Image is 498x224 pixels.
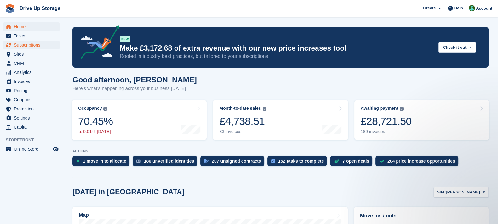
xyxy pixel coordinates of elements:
a: menu [3,31,60,40]
a: menu [3,59,60,68]
span: Create [423,5,436,11]
span: Pricing [14,86,52,95]
span: Account [476,5,492,12]
p: Here's what's happening across your business [DATE] [72,85,197,92]
div: £28,721.50 [361,115,412,128]
span: Home [14,22,52,31]
span: Online Store [14,145,52,154]
h2: Map [79,212,89,218]
div: Awaiting payment [361,106,398,111]
span: Storefront [6,137,63,143]
span: Analytics [14,68,52,77]
a: menu [3,41,60,49]
div: 152 tasks to complete [278,159,324,164]
p: ACTIONS [72,149,489,153]
img: icon-info-grey-7440780725fd019a000dd9b08b2336e03edf1995a4989e88bcd33f0948082b44.svg [103,107,107,111]
h2: [DATE] in [GEOGRAPHIC_DATA] [72,188,184,196]
div: Month-to-date sales [219,106,261,111]
span: Sites [14,50,52,59]
div: 7 open deals [342,159,369,164]
a: menu [3,86,60,95]
span: Capital [14,123,52,132]
button: Check it out → [438,42,476,53]
span: CRM [14,59,52,68]
a: menu [3,145,60,154]
div: Occupancy [78,106,102,111]
a: 7 open deals [330,156,375,170]
span: Subscriptions [14,41,52,49]
a: Preview store [52,145,60,153]
img: task-75834270c22a3079a89374b754ae025e5fb1db73e45f91037f5363f120a921f8.svg [271,159,275,163]
div: 189 invoices [361,129,412,134]
a: menu [3,68,60,77]
a: Occupancy 70.45% 0.01% [DATE] [72,100,207,140]
a: menu [3,95,60,104]
span: Invoices [14,77,52,86]
div: 1 move in to allocate [83,159,126,164]
a: menu [3,123,60,132]
span: Coupons [14,95,52,104]
button: Site: [PERSON_NAME] [433,187,489,197]
img: Camille [469,5,475,11]
span: Site: [437,189,446,195]
p: Make £3,172.68 of extra revenue with our new price increases tool [120,44,433,53]
div: £4,738.51 [219,115,266,128]
span: Settings [14,114,52,122]
img: verify_identity-adf6edd0f0f0b5bbfe63781bf79b02c33cf7c696d77639b501bdc392416b5a36.svg [136,159,141,163]
div: 0.01% [DATE] [78,129,113,134]
span: Protection [14,104,52,113]
a: Month-to-date sales £4,738.51 33 invoices [213,100,348,140]
a: menu [3,77,60,86]
img: price-adjustments-announcement-icon-8257ccfd72463d97f412b2fc003d46551f7dbcb40ab6d574587a9cd5c0d94... [75,25,119,61]
span: Tasks [14,31,52,40]
a: 204 price increase opportunities [375,156,461,170]
a: menu [3,22,60,31]
img: price_increase_opportunities-93ffe204e8149a01c8c9dc8f82e8f89637d9d84a8eef4429ea346261dce0b2c0.svg [379,160,384,163]
div: 207 unsigned contracts [212,159,261,164]
a: menu [3,50,60,59]
img: icon-info-grey-7440780725fd019a000dd9b08b2336e03edf1995a4989e88bcd33f0948082b44.svg [400,107,404,111]
div: 33 invoices [219,129,266,134]
div: NEW [120,36,130,42]
h2: Move ins / outs [360,212,483,220]
img: contract_signature_icon-13c848040528278c33f63329250d36e43548de30e8caae1d1a13099fd9432cc5.svg [204,159,209,163]
h1: Good afternoon, [PERSON_NAME] [72,76,197,84]
a: Drive Up Storage [17,3,63,14]
div: 186 unverified identities [144,159,194,164]
img: deal-1b604bf984904fb50ccaf53a9ad4b4a5d6e5aea283cecdc64d6e3604feb123c2.svg [334,159,339,163]
a: 186 unverified identities [133,156,201,170]
div: 204 price increase opportunities [387,159,455,164]
a: Awaiting payment £28,721.50 189 invoices [354,100,489,140]
a: menu [3,114,60,122]
span: [PERSON_NAME] [446,189,480,195]
img: icon-info-grey-7440780725fd019a000dd9b08b2336e03edf1995a4989e88bcd33f0948082b44.svg [263,107,266,111]
a: 207 unsigned contracts [200,156,267,170]
img: stora-icon-8386f47178a22dfd0bd8f6a31ec36ba5ce8667c1dd55bd0f319d3a0aa187defe.svg [5,4,14,13]
span: Help [454,5,463,11]
div: 70.45% [78,115,113,128]
p: Rooted in industry best practices, but tailored to your subscriptions. [120,53,433,60]
a: menu [3,104,60,113]
a: 1 move in to allocate [72,156,133,170]
a: 152 tasks to complete [267,156,330,170]
img: move_ins_to_allocate_icon-fdf77a2bb77ea45bf5b3d319d69a93e2d87916cf1d5bf7949dd705db3b84f3ca.svg [76,159,80,163]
